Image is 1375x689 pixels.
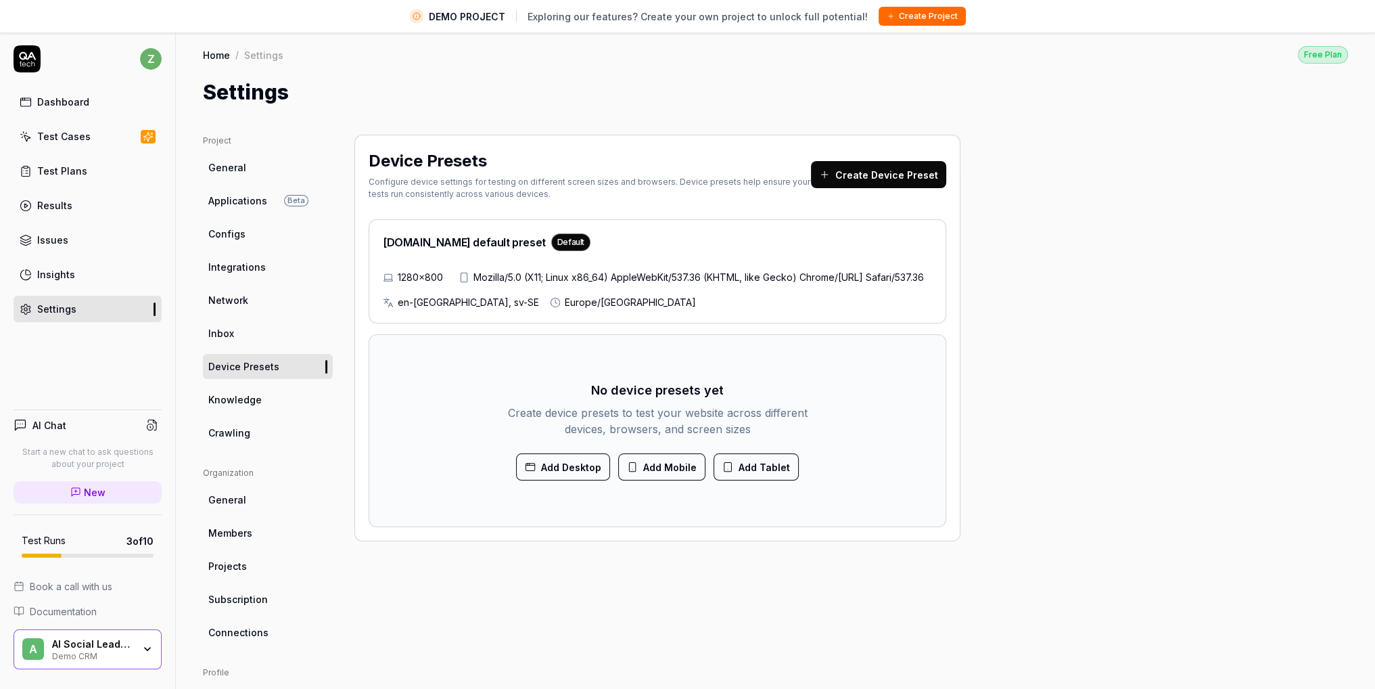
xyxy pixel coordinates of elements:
[208,227,246,241] span: Configs
[203,587,333,612] a: Subscription
[208,493,246,507] span: General
[14,123,162,150] a: Test Cases
[208,526,252,540] span: Members
[208,160,246,175] span: General
[208,393,262,407] span: Knowledge
[398,295,539,309] span: en-[GEOGRAPHIC_DATA], sv-SE
[140,48,162,70] span: z
[203,620,333,645] a: Connections
[203,487,333,512] a: General
[203,221,333,246] a: Configs
[516,453,610,481] button: Add Desktop
[383,234,590,251] h2: [DOMAIN_NAME] default preset
[203,77,289,108] h1: Settings
[208,426,250,440] span: Crawling
[37,164,87,178] div: Test Plans
[203,354,333,379] a: Device Presets
[203,188,333,213] a: ApplicationsBeta
[14,89,162,115] a: Dashboard
[30,579,112,594] span: Book a call with us
[714,453,799,481] button: Add Tablet
[14,261,162,288] a: Insights
[208,293,248,307] span: Network
[551,234,590,251] div: Default
[203,667,333,679] div: Profile
[203,135,333,147] div: Project
[203,420,333,445] a: Crawling
[22,535,66,547] h5: Test Runs
[565,295,696,309] span: Europe/[GEOGRAPHIC_DATA]
[1298,45,1348,64] button: Free Plan
[879,7,966,26] button: Create Project
[14,158,162,184] a: Test Plans
[37,198,72,213] div: Results
[22,638,44,660] span: A
[37,233,68,247] div: Issues
[14,296,162,322] a: Settings
[235,48,239,62] div: /
[244,48,283,62] div: Settings
[32,418,66,432] h4: AI Chat
[126,534,154,548] span: 3 of 10
[203,155,333,180] a: General
[37,267,75,282] div: Insights
[14,192,162,219] a: Results
[203,48,230,62] a: Home
[369,176,811,200] div: Configure device settings for testing on different screen sizes and browsers. Device presets help...
[811,161,946,188] button: Create Device Preset
[208,625,269,640] span: Connections
[203,554,333,579] a: Projects
[473,270,924,284] span: Mozilla/5.0 (X11; Linux x86_64) AppleWebKit/537.36 (KHTML, like Gecko) Chrome/[URL] Safari/537.36
[203,321,333,346] a: Inbox
[369,149,487,173] h2: Device Presets
[591,381,724,399] h3: No device presets yet
[208,326,234,340] span: Inbox
[37,129,91,143] div: Test Cases
[52,638,133,650] div: AI Social Leads Finder
[14,446,162,470] p: Start a new chat to ask questions about your project
[506,405,809,437] p: Create device presets to test your website across different devices, browsers, and screen sizes
[284,195,308,206] span: Beta
[203,467,333,479] div: Organization
[84,485,106,499] span: New
[429,9,505,24] span: DEMO PROJECT
[37,302,76,316] div: Settings
[208,592,268,606] span: Subscription
[203,520,333,546] a: Members
[398,270,443,284] span: 1280×800
[30,604,97,619] span: Documentation
[14,604,162,619] a: Documentation
[14,227,162,253] a: Issues
[203,288,333,313] a: Network
[52,650,133,661] div: Demo CRM
[14,481,162,504] a: New
[203,387,333,412] a: Knowledge
[14,629,162,670] button: AAI Social Leads FinderDemo CRM
[14,579,162,594] a: Book a call with us
[37,95,89,109] div: Dashboard
[1298,46,1348,64] div: Free Plan
[208,194,267,208] span: Applications
[528,9,868,24] span: Exploring our features? Create your own project to unlock full potential!
[208,260,266,274] span: Integrations
[140,45,162,72] button: z
[203,254,333,280] a: Integrations
[208,359,279,374] span: Device Presets
[618,453,705,481] button: Add Mobile
[208,559,247,573] span: Projects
